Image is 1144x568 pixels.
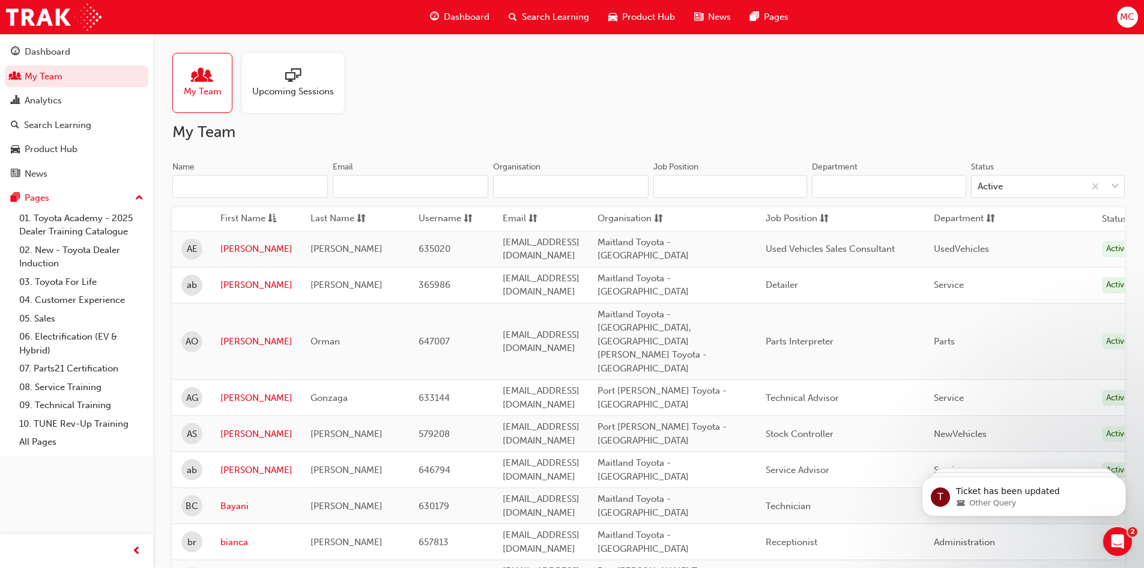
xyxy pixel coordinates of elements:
[14,241,148,273] a: 02. New - Toyota Dealer Induction
[25,45,70,59] div: Dashboard
[419,212,485,227] button: Usernamesorting-icon
[132,544,141,559] span: prev-icon
[986,212,995,227] span: sorting-icon
[419,465,450,475] span: 646794
[25,142,77,156] div: Product Hub
[285,68,301,85] span: sessionType_ONLINE_URL-icon
[419,392,450,403] span: 633144
[708,10,731,24] span: News
[503,212,569,227] button: Emailsorting-icon
[14,209,148,241] a: 01. Toyota Academy - 2025 Dealer Training Catalogue
[764,10,788,24] span: Pages
[522,10,589,24] span: Search Learning
[310,429,383,439] span: [PERSON_NAME]
[11,47,20,58] span: guage-icon
[220,391,292,405] a: [PERSON_NAME]
[1102,534,1133,551] div: Active
[934,537,995,548] span: Administration
[598,237,689,261] span: Maitland Toyota - [GEOGRAPHIC_DATA]
[653,161,698,173] div: Job Position
[598,421,727,446] span: Port [PERSON_NAME] Toyota - [GEOGRAPHIC_DATA]
[499,5,599,29] a: search-iconSearch Learning
[187,242,198,256] span: AE
[310,243,383,254] span: [PERSON_NAME]
[766,212,832,227] button: Job Positionsorting-icon
[5,114,148,136] a: Search Learning
[740,5,798,29] a: pages-iconPages
[978,180,1003,194] div: Active
[5,187,148,209] button: Pages
[1111,179,1119,195] span: down-icon
[310,212,377,227] button: Last Namesorting-icon
[598,493,689,518] span: Maitland Toyota - [GEOGRAPHIC_DATA]
[172,123,1125,142] h2: My Team
[766,279,798,290] span: Detailer
[310,336,340,347] span: Orman
[904,451,1144,536] iframe: Intercom notifications message
[11,193,20,204] span: pages-icon
[5,41,148,63] a: Dashboard
[598,273,689,298] span: Maitland Toyota - [GEOGRAPHIC_DATA]
[187,536,196,549] span: br
[934,212,1000,227] button: Departmentsorting-icon
[608,10,617,25] span: car-icon
[598,457,689,482] span: Maitland Toyota - [GEOGRAPHIC_DATA]
[503,212,526,227] span: Email
[812,161,858,173] div: Department
[766,212,817,227] span: Job Position
[11,144,20,155] span: car-icon
[6,4,101,31] a: Trak
[333,161,353,173] div: Email
[14,273,148,292] a: 03. Toyota For Life
[598,212,652,227] span: Organisation
[509,10,517,25] span: search-icon
[503,493,580,518] span: [EMAIL_ADDRESS][DOMAIN_NAME]
[598,385,727,410] span: Port [PERSON_NAME] Toyota - [GEOGRAPHIC_DATA]
[419,429,450,439] span: 579208
[25,167,47,181] div: News
[934,279,964,290] span: Service
[220,536,292,549] a: bianca
[419,336,450,347] span: 647007
[310,392,348,403] span: Gonzaga
[310,212,354,227] span: Last Name
[528,212,537,227] span: sorting-icon
[934,429,987,439] span: NewVehicles
[934,336,955,347] span: Parts
[1102,426,1133,442] div: Active
[14,378,148,397] a: 08. Service Training
[187,463,197,477] span: ab
[333,175,488,198] input: Email
[971,161,994,173] div: Status
[220,242,292,256] a: [PERSON_NAME]
[11,120,19,131] span: search-icon
[220,427,292,441] a: [PERSON_NAME]
[766,243,895,254] span: Used Vehicles Sales Consultant
[503,457,580,482] span: [EMAIL_ADDRESS][DOMAIN_NAME]
[1102,390,1133,406] div: Active
[187,278,197,292] span: ab
[1102,334,1133,350] div: Active
[420,5,499,29] a: guage-iconDashboard
[622,10,675,24] span: Product Hub
[11,169,20,180] span: news-icon
[14,359,148,378] a: 07. Parts21 Certification
[14,433,148,451] a: All Pages
[503,273,580,298] span: [EMAIL_ADDRESS][DOMAIN_NAME]
[1102,212,1127,226] th: Status
[419,243,450,254] span: 635020
[464,212,473,227] span: sorting-icon
[419,501,449,512] span: 630179
[242,53,354,113] a: Upcoming Sessions
[310,465,383,475] span: [PERSON_NAME]
[14,415,148,433] a: 10. TUNE Rev-Up Training
[1117,7,1138,28] button: MC
[268,212,277,227] span: asc-icon
[5,38,148,187] button: DashboardMy TeamAnalyticsSearch LearningProduct HubNews
[14,310,148,328] a: 05. Sales
[503,237,580,261] span: [EMAIL_ADDRESS][DOMAIN_NAME]
[186,499,198,513] span: BC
